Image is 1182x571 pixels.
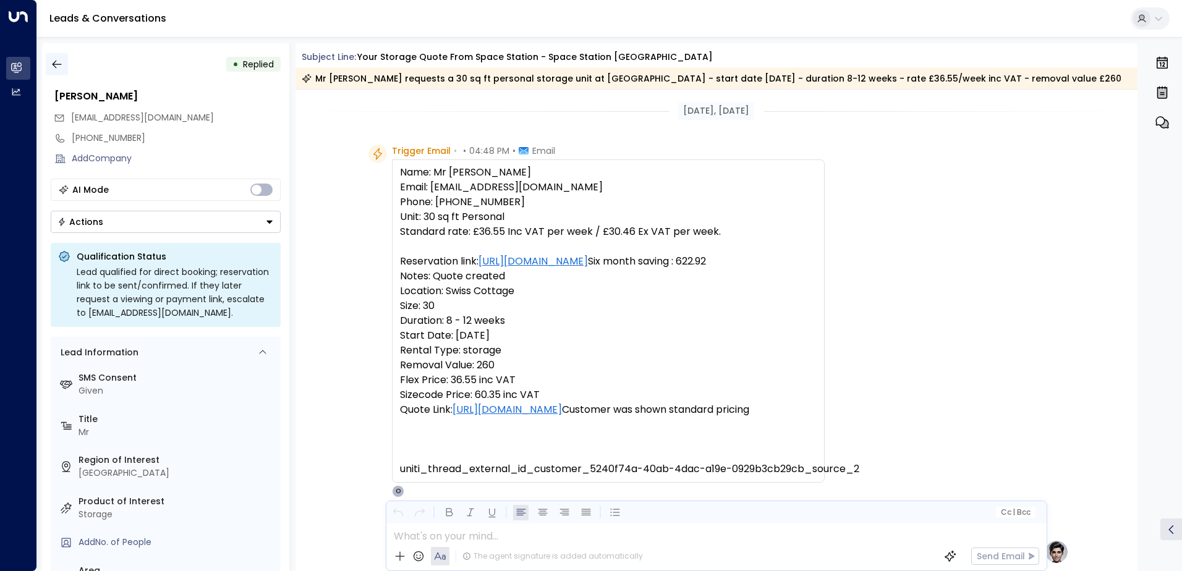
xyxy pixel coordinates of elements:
[79,371,276,384] label: SMS Consent
[532,145,555,157] span: Email
[1000,508,1030,517] span: Cc Bcc
[512,145,516,157] span: •
[72,184,109,196] div: AI Mode
[392,145,451,157] span: Trigger Email
[392,485,404,497] div: O
[79,495,276,508] label: Product of Interest
[469,145,509,157] span: 04:48 PM
[49,11,166,25] a: Leads & Conversations
[478,254,588,269] a: [URL][DOMAIN_NAME]
[243,58,274,70] span: Replied
[77,265,273,319] div: Lead qualified for direct booking; reservation link to be sent/confirmed. If they later request a...
[995,507,1035,518] button: Cc|Bcc
[463,145,466,157] span: •
[1013,508,1015,517] span: |
[390,505,406,520] button: Undo
[57,216,103,227] div: Actions
[72,152,281,165] div: AddCompany
[71,111,214,124] span: [EMAIL_ADDRESS][DOMAIN_NAME]
[54,89,281,104] div: [PERSON_NAME]
[678,102,754,120] div: [DATE], [DATE]
[56,346,138,359] div: Lead Information
[400,165,817,476] pre: Name: Mr [PERSON_NAME] Email: [EMAIL_ADDRESS][DOMAIN_NAME] Phone: [PHONE_NUMBER] Unit: 30 sq ft P...
[51,211,281,233] button: Actions
[454,145,457,157] span: •
[51,211,281,233] div: Button group with a nested menu
[79,454,276,467] label: Region of Interest
[79,508,276,521] div: Storage
[79,536,276,549] div: AddNo. of People
[302,72,1121,85] div: Mr [PERSON_NAME] requests a 30 sq ft personal storage unit at [GEOGRAPHIC_DATA] - start date [DAT...
[79,413,276,426] label: Title
[302,51,356,63] span: Subject Line:
[72,132,281,145] div: [PHONE_NUMBER]
[1044,539,1069,564] img: profile-logo.png
[412,505,427,520] button: Redo
[79,467,276,480] div: [GEOGRAPHIC_DATA]
[79,426,276,439] div: Mr
[462,551,643,562] div: The agent signature is added automatically
[79,384,276,397] div: Given
[453,402,562,417] a: [URL][DOMAIN_NAME]
[232,53,239,75] div: •
[71,111,214,124] span: wilsonkop@greenblue.com
[77,250,273,263] p: Qualification Status
[357,51,713,64] div: Your storage quote from Space Station - Space Station [GEOGRAPHIC_DATA]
